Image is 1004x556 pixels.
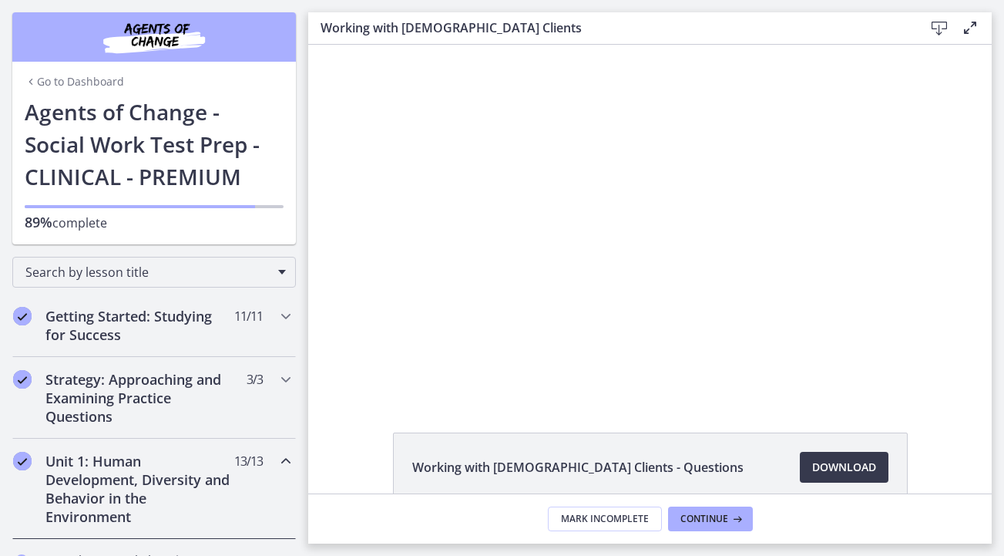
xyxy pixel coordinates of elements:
[45,370,233,426] h2: Strategy: Approaching and Examining Practice Questions
[13,370,32,389] i: Completed
[234,452,263,470] span: 13 / 13
[412,458,744,477] span: Working with [DEMOGRAPHIC_DATA] Clients - Questions
[561,513,649,525] span: Mark Incomplete
[13,452,32,470] i: Completed
[45,307,233,344] h2: Getting Started: Studying for Success
[25,96,284,193] h1: Agents of Change - Social Work Test Prep - CLINICAL - PREMIUM
[321,19,899,37] h3: Working with [DEMOGRAPHIC_DATA] Clients
[680,513,728,525] span: Continue
[25,74,124,89] a: Go to Dashboard
[13,307,32,325] i: Completed
[812,458,876,477] span: Download
[548,507,662,531] button: Mark Incomplete
[25,213,52,231] span: 89%
[25,264,270,281] span: Search by lesson title
[668,507,753,531] button: Continue
[45,452,233,526] h2: Unit 1: Human Development, Diversity and Behavior in the Environment
[247,370,263,389] span: 3 / 3
[12,257,296,288] div: Search by lesson title
[800,452,888,483] a: Download
[234,307,263,325] span: 11 / 11
[62,19,247,56] img: Agents of Change
[308,45,992,397] iframe: Video Lesson
[25,213,284,232] p: complete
